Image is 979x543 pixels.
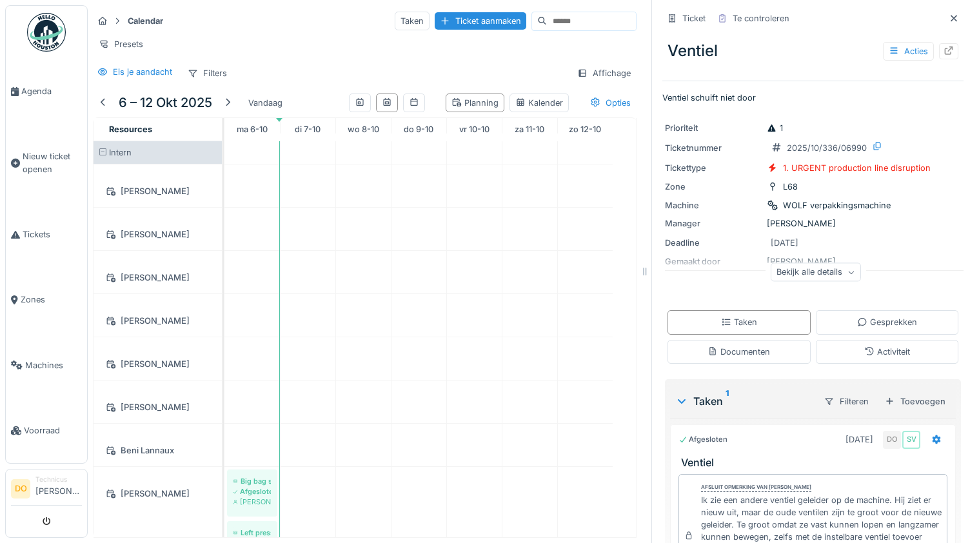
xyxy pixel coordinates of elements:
a: DO Technicus[PERSON_NAME] [11,475,82,506]
a: 7 oktober 2025 [292,121,324,138]
a: Voorraad [6,398,87,463]
span: Machines [25,359,82,371]
div: WOLF verpakkingsmachine [783,199,891,212]
sup: 1 [726,393,729,409]
div: Vandaag [243,94,288,112]
div: [PERSON_NAME] [101,356,214,372]
div: Tickettype [665,162,762,174]
span: Zones [21,293,82,306]
a: 9 oktober 2025 [400,121,437,138]
a: 6 oktober 2025 [233,121,271,138]
div: Taken [395,12,430,30]
div: Acties [883,42,934,61]
div: Toevoegen [880,393,951,410]
div: Beni Lannaux [101,442,214,459]
a: Nieuw ticket openen [6,124,87,202]
div: [PERSON_NAME] [101,486,214,502]
div: SV [902,431,920,449]
div: Prioriteit [665,122,762,134]
div: Documenten [707,346,770,358]
div: Afsluit opmerking van [PERSON_NAME] [701,483,811,492]
div: Deadline [665,237,762,249]
img: Badge_color-CXgf-gQk.svg [27,13,66,52]
div: Manager [665,217,762,230]
span: Intern [109,148,132,157]
a: Machines [6,333,87,398]
div: Taken [675,393,813,409]
div: Big bag station pipe stuck [233,476,271,486]
div: Affichage [571,64,637,83]
div: [DATE] [845,433,873,446]
div: Ticketnummer [665,142,762,154]
li: DO [11,479,30,499]
div: [PERSON_NAME] [233,497,271,507]
span: Voorraad [24,424,82,437]
div: [PERSON_NAME] [101,183,214,199]
div: Filteren [818,392,875,411]
div: Taken [721,316,757,328]
a: Tickets [6,202,87,267]
a: Agenda [6,59,87,124]
div: 2025/10/336/06990 [787,142,867,154]
div: Planning [451,97,499,109]
div: Afgesloten [678,434,727,445]
div: Zone [665,181,762,193]
a: 12 oktober 2025 [566,121,604,138]
li: [PERSON_NAME] [35,475,82,502]
div: Machine [665,199,762,212]
p: Ventiel schuift niet door [662,92,964,104]
div: Filters [182,64,233,83]
div: Opties [584,94,637,112]
div: Bekijk alle details [771,263,861,282]
a: Zones [6,267,87,332]
div: 1 [767,122,783,134]
div: Left presser sensor timeout [233,528,271,538]
span: Agenda [21,85,82,97]
div: Ticket aanmaken [435,12,526,30]
span: Nieuw ticket openen [23,150,82,175]
div: [PERSON_NAME] [665,217,961,230]
strong: Calendar [123,15,168,27]
div: [DATE] [771,237,798,249]
div: [PERSON_NAME] [101,226,214,242]
div: Technicus [35,475,82,484]
div: Ventiel [662,34,964,68]
div: 1. URGENT production line disruption [783,162,931,174]
a: 10 oktober 2025 [456,121,493,138]
div: Kalender [515,97,563,109]
span: Resources [109,124,152,134]
div: Te controleren [733,12,789,25]
div: [PERSON_NAME] [101,313,214,329]
div: Gesprekken [857,316,917,328]
div: Ticket [682,12,706,25]
div: L68 [783,181,798,193]
div: Activiteit [864,346,910,358]
div: [PERSON_NAME] [101,270,214,286]
a: 8 oktober 2025 [344,121,382,138]
span: Tickets [23,228,82,241]
div: Afgesloten [233,486,271,497]
div: Eis je aandacht [113,66,172,78]
div: [PERSON_NAME] [101,399,214,415]
div: DO [883,431,901,449]
a: 11 oktober 2025 [511,121,548,138]
h5: 6 – 12 okt 2025 [119,95,212,110]
h3: Ventiel [681,457,950,469]
div: Presets [93,35,149,54]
